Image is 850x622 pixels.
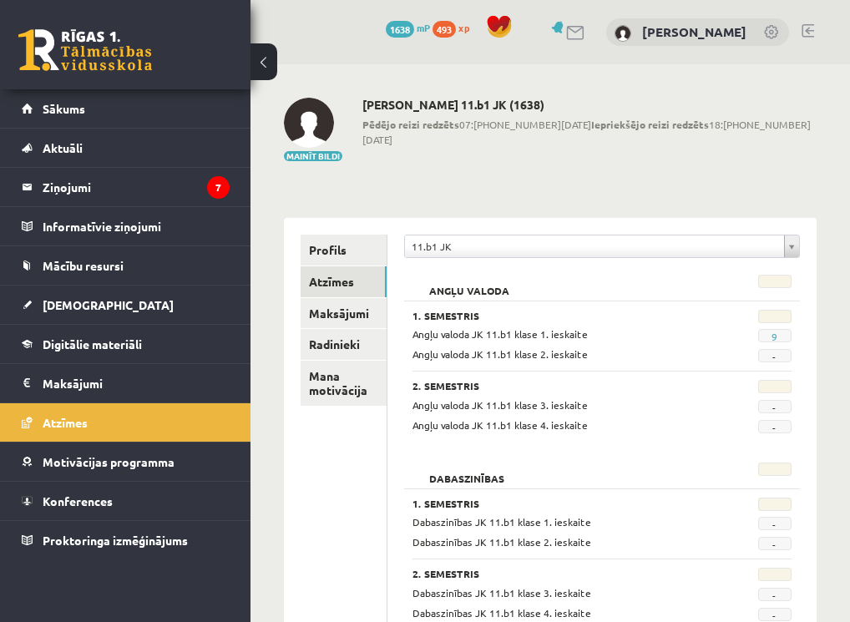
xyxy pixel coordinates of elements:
[43,415,88,430] span: Atzīmes
[412,535,591,549] span: Dabaszinības JK 11.b1 klase 2. ieskaite
[758,517,792,530] span: -
[22,442,230,481] a: Motivācijas programma
[412,568,724,579] h3: 2. Semestris
[458,21,469,34] span: xp
[386,21,430,34] a: 1638 mP
[412,418,588,432] span: Angļu valoda JK 11.b1 klase 4. ieskaite
[591,118,709,131] b: Iepriekšējo reizi redzēts
[18,29,152,71] a: Rīgas 1. Tālmācības vidusskola
[43,140,83,155] span: Aktuāli
[22,403,230,442] a: Atzīmes
[43,493,113,508] span: Konferences
[43,258,124,273] span: Mācību resursi
[386,21,414,38] span: 1638
[417,21,430,34] span: mP
[433,21,478,34] a: 493 xp
[22,129,230,167] a: Aktuāli
[301,361,387,406] a: Mana motivācija
[412,275,526,291] h2: Angļu valoda
[758,400,792,413] span: -
[412,347,588,361] span: Angļu valoda JK 11.b1 klase 2. ieskaite
[284,98,334,148] img: Vladimirs Guščins
[43,454,175,469] span: Motivācijas programma
[22,364,230,402] a: Maksājumi
[405,235,799,257] a: 11.b1 JK
[43,336,142,351] span: Digitālie materiāli
[412,380,724,392] h3: 2. Semestris
[301,298,387,329] a: Maksājumi
[22,168,230,206] a: Ziņojumi7
[43,168,230,206] legend: Ziņojumi
[412,498,724,509] h3: 1. Semestris
[433,21,456,38] span: 493
[22,482,230,520] a: Konferences
[412,586,591,599] span: Dabaszinības JK 11.b1 klase 3. ieskaite
[284,151,342,161] button: Mainīt bildi
[22,325,230,363] a: Digitālie materiāli
[412,310,724,321] h3: 1. Semestris
[362,118,459,131] b: Pēdējo reizi redzēts
[22,246,230,285] a: Mācību resursi
[758,537,792,550] span: -
[362,117,817,147] span: 07:[PHONE_NUMBER][DATE] 18:[PHONE_NUMBER][DATE]
[22,89,230,128] a: Sākums
[412,235,777,257] span: 11.b1 JK
[758,420,792,433] span: -
[772,330,777,343] a: 9
[22,286,230,324] a: [DEMOGRAPHIC_DATA]
[301,266,387,297] a: Atzīmes
[43,297,174,312] span: [DEMOGRAPHIC_DATA]
[22,207,230,245] a: Informatīvie ziņojumi
[642,23,746,40] a: [PERSON_NAME]
[301,329,387,360] a: Radinieki
[22,521,230,559] a: Proktoringa izmēģinājums
[43,533,188,548] span: Proktoringa izmēģinājums
[412,463,521,479] h2: Dabaszinības
[362,98,817,112] h2: [PERSON_NAME] 11.b1 JK (1638)
[758,349,792,362] span: -
[758,608,792,621] span: -
[43,207,230,245] legend: Informatīvie ziņojumi
[758,588,792,601] span: -
[615,25,631,42] img: Vladimirs Guščins
[43,364,230,402] legend: Maksājumi
[207,176,230,199] i: 7
[43,101,85,116] span: Sākums
[412,606,591,619] span: Dabaszinības JK 11.b1 klase 4. ieskaite
[412,398,588,412] span: Angļu valoda JK 11.b1 klase 3. ieskaite
[412,327,588,341] span: Angļu valoda JK 11.b1 klase 1. ieskaite
[301,235,387,265] a: Profils
[412,515,591,528] span: Dabaszinības JK 11.b1 klase 1. ieskaite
